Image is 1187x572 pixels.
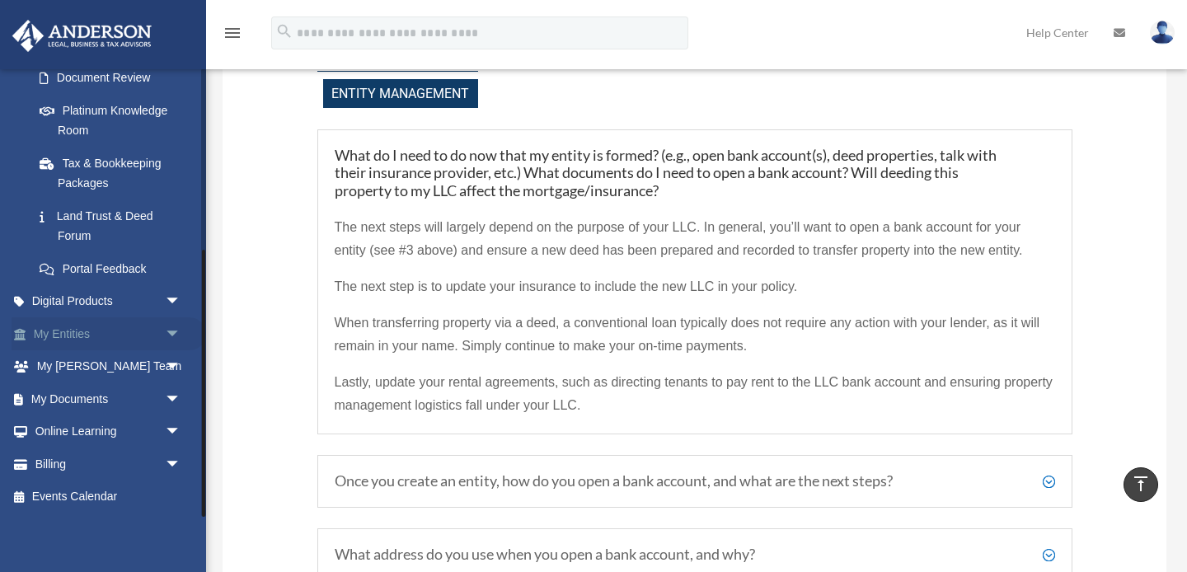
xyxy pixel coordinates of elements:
a: Billingarrow_drop_down [12,448,206,481]
a: Portal Feedback [23,252,206,285]
i: vertical_align_top [1131,474,1151,494]
a: menu [223,29,242,43]
span: Lastly, update your rental agreements, such as directing tenants to pay rent to the LLC bank acco... [335,375,1053,412]
a: My Documentsarrow_drop_down [12,382,206,415]
span: arrow_drop_down [165,317,198,351]
a: Events Calendar [12,481,206,513]
a: Platinum Knowledge Room [23,94,206,147]
a: vertical_align_top [1124,467,1158,502]
span: Entity Management [323,79,478,108]
span: The next steps will largely depend on the purpose of your LLC. In general, you’ll want to open a ... [335,220,1023,257]
a: Land Trust & Deed Forum [23,199,206,252]
img: User Pic [1150,21,1175,45]
span: The next step is to update your insurance to include the new LLC in your policy. [335,279,798,293]
span: arrow_drop_down [165,415,198,449]
span: arrow_drop_down [165,350,198,384]
h5: What do I need to do now that my entity is formed? (e.g., open bank account(s), deed properties, ... [335,147,1055,200]
i: menu [223,23,242,43]
span: arrow_drop_down [165,448,198,481]
a: Online Learningarrow_drop_down [12,415,206,448]
i: search [275,22,293,40]
a: My [PERSON_NAME] Teamarrow_drop_down [12,350,206,383]
a: Document Review [23,62,206,95]
span: When transferring property via a deed, a conventional loan typically does not require any action ... [335,316,1040,353]
a: Tax & Bookkeeping Packages [23,147,206,199]
a: My Entitiesarrow_drop_down [12,317,206,350]
h5: What address do you use when you open a bank account, and why? [335,546,1055,564]
a: Digital Productsarrow_drop_down [12,285,206,318]
h5: Once you create an entity, how do you open a bank account, and what are the next steps? [335,472,1055,490]
img: Anderson Advisors Platinum Portal [7,20,157,52]
span: arrow_drop_down [165,285,198,319]
span: arrow_drop_down [165,382,198,416]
